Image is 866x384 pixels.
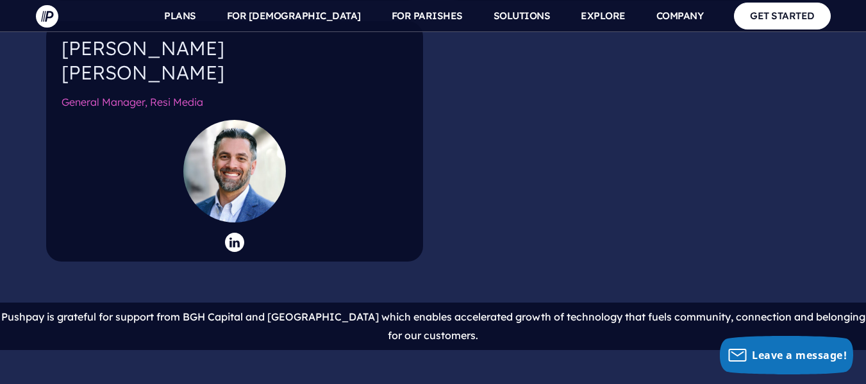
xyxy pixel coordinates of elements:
[62,37,408,95] h4: [PERSON_NAME] [PERSON_NAME]
[1,310,865,342] span: Pushpay is grateful for support from BGH Capital and [GEOGRAPHIC_DATA] which enables accelerated ...
[752,348,847,362] span: Leave a message!
[720,336,853,374] button: Leave a message!
[734,3,831,29] a: GET STARTED
[62,95,408,119] h6: General Manager, Resi Media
